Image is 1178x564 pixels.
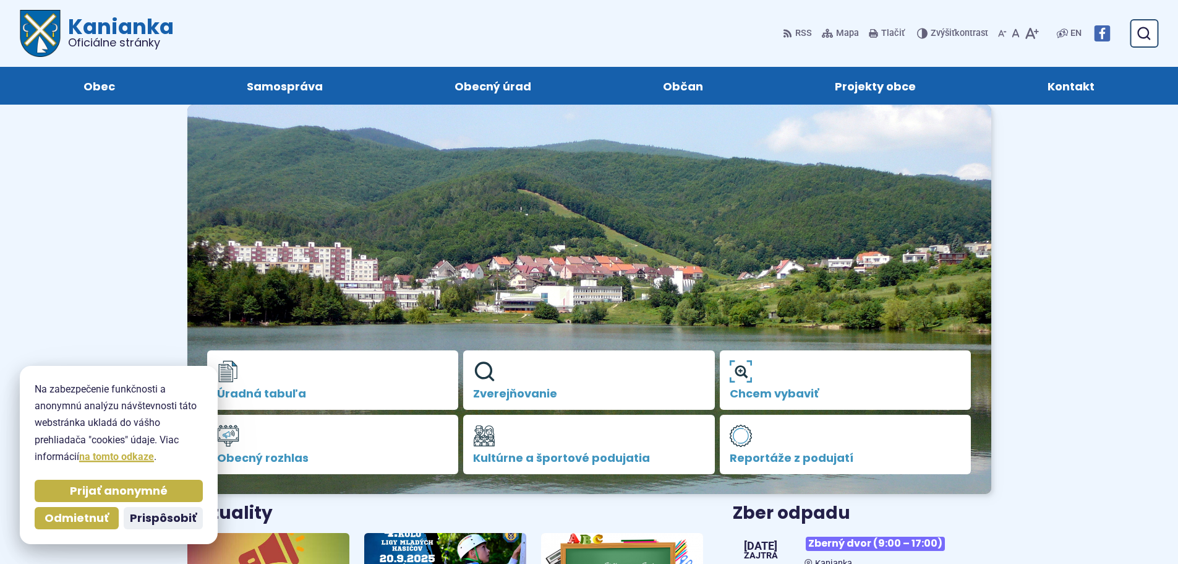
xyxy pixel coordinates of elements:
a: Chcem vybaviť [720,350,971,410]
a: Obecný rozhlas [207,415,459,474]
span: RSS [795,26,812,41]
button: Prijať anonymné [35,480,203,502]
span: [DATE] [744,540,778,552]
a: Obec [30,67,168,105]
span: Mapa [836,26,859,41]
span: Zvýšiť [931,28,955,38]
span: Chcem vybaviť [730,388,962,400]
a: RSS [783,20,814,46]
img: Prejsť na domovskú stránku [20,10,61,57]
a: na tomto odkaze [79,451,154,462]
span: Zverejňovanie [473,388,705,400]
span: Kultúrne a športové podujatia [473,452,705,464]
h3: Aktuality [187,504,273,523]
a: Projekty obce [782,67,970,105]
button: Prispôsobiť [124,507,203,529]
span: Oficiálne stránky [68,37,174,48]
span: kontrast [931,28,988,39]
span: Občan [663,67,703,105]
span: Reportáže z podujatí [730,452,962,464]
span: Obec [83,67,115,105]
a: EN [1068,26,1084,41]
a: Mapa [819,20,861,46]
span: Projekty obce [835,67,916,105]
h3: Zber odpadu [733,504,991,523]
span: Zberný dvor (9:00 – 17:00) [806,537,945,551]
a: Občan [610,67,757,105]
span: Prijať anonymné [70,484,168,498]
a: Samospráva [193,67,376,105]
span: Kontakt [1048,67,1095,105]
a: Obecný úrad [401,67,584,105]
span: EN [1070,26,1082,41]
a: Kontakt [994,67,1148,105]
span: Obecný rozhlas [217,452,449,464]
button: Tlačiť [866,20,907,46]
a: Reportáže z podujatí [720,415,971,474]
h1: Kanianka [61,16,174,48]
span: Obecný úrad [455,67,531,105]
span: Odmietnuť [45,511,109,526]
button: Odmietnuť [35,507,119,529]
button: Zvýšiťkontrast [917,20,991,46]
span: Prispôsobiť [130,511,197,526]
a: Logo Kanianka, prejsť na domovskú stránku. [20,10,174,57]
span: Samospráva [247,67,323,105]
a: Úradná tabuľa [207,350,459,410]
span: Zajtra [744,552,778,560]
span: Úradná tabuľa [217,388,449,400]
button: Zmenšiť veľkosť písma [996,20,1009,46]
a: Kultúrne a športové podujatia [463,415,715,474]
p: Na zabezpečenie funkčnosti a anonymnú analýzu návštevnosti táto webstránka ukladá do vášho prehli... [35,381,203,465]
a: Zverejňovanie [463,350,715,410]
button: Nastaviť pôvodnú veľkosť písma [1009,20,1022,46]
img: Prejsť na Facebook stránku [1094,25,1110,41]
button: Zväčšiť veľkosť písma [1022,20,1041,46]
span: Tlačiť [881,28,905,39]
